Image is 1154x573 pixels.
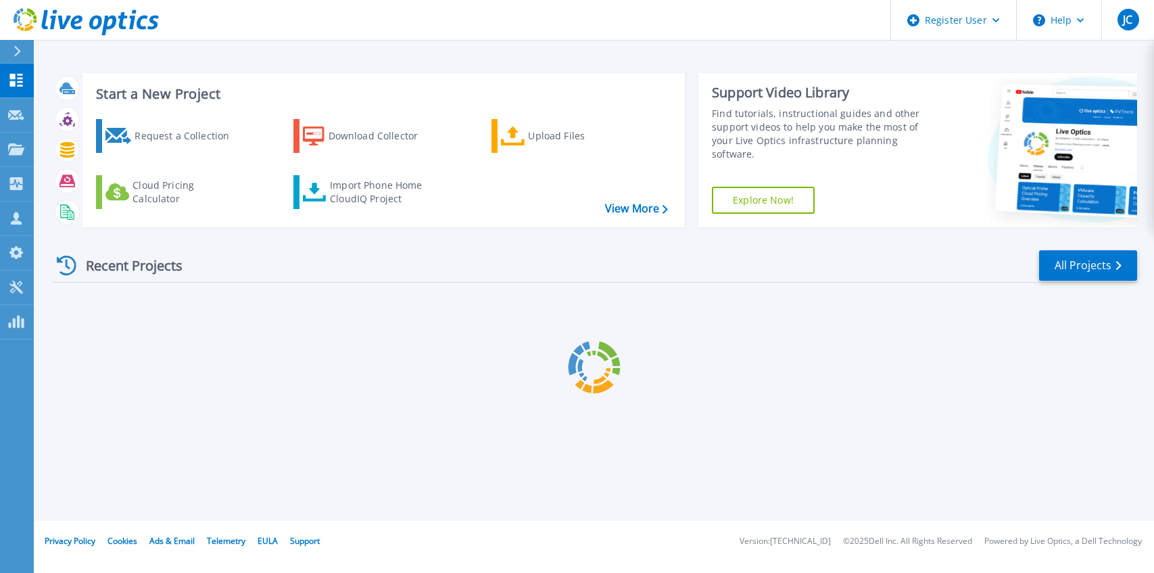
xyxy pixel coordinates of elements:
div: Import Phone Home CloudIQ Project [330,179,435,206]
div: Find tutorials, instructional guides and other support videos to help you make the most of your L... [712,107,934,161]
a: Ads & Email [149,535,195,547]
a: Download Collector [293,119,444,153]
a: EULA [258,535,278,547]
a: Privacy Policy [45,535,95,547]
span: JC [1123,14,1132,25]
div: Cloud Pricing Calculator [133,179,241,206]
div: Recent Projects [52,249,201,282]
div: Upload Files [528,122,636,150]
a: View More [605,202,668,215]
a: Cloud Pricing Calculator [96,175,247,209]
div: Download Collector [329,122,437,150]
h3: Start a New Project [96,87,667,101]
a: Explore Now! [712,187,815,214]
a: Cookies [107,535,137,547]
li: Version: [TECHNICAL_ID] [740,537,831,546]
a: All Projects [1039,250,1137,281]
a: Request a Collection [96,119,247,153]
a: Upload Files [491,119,642,153]
a: Telemetry [207,535,245,547]
li: Powered by Live Optics, a Dell Technology [984,537,1142,546]
div: Support Video Library [712,84,934,101]
li: © 2025 Dell Inc. All Rights Reserved [843,537,972,546]
a: Support [290,535,320,547]
div: Request a Collection [135,122,243,150]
